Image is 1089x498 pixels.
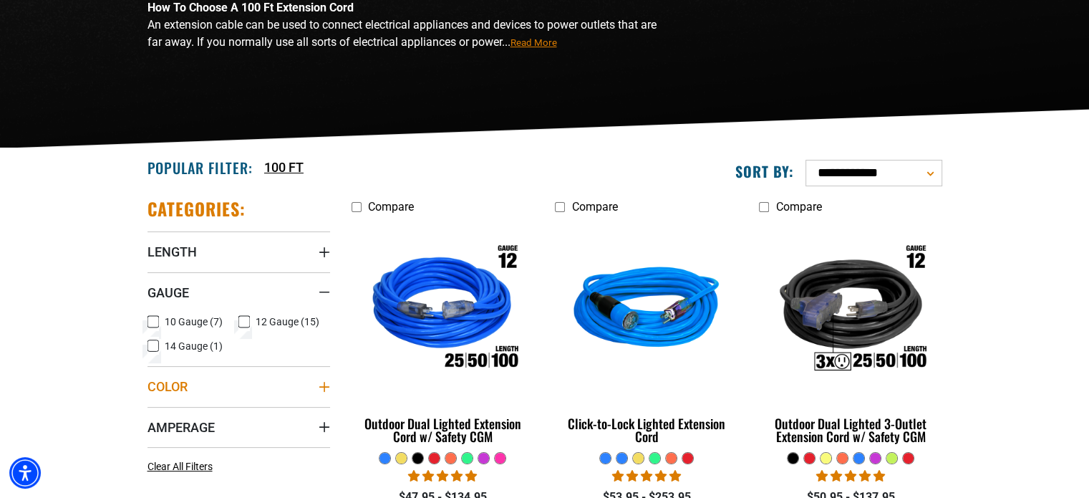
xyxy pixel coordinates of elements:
div: Outdoor Dual Lighted 3-Outlet Extension Cord w/ Safety CGM [759,417,942,443]
p: An extension cable can be used to connect electrical appliances and devices to power outlets that... [147,16,670,51]
summary: Color [147,366,330,406]
h2: Popular Filter: [147,158,253,177]
summary: Amperage [147,407,330,447]
span: 14 Gauge (1) [165,341,223,351]
span: Length [147,244,197,260]
summary: Gauge [147,272,330,312]
a: Clear All Filters [147,459,218,474]
summary: Length [147,231,330,272]
img: Outdoor Dual Lighted Extension Cord w/ Safety CGM [352,228,533,393]
span: Compare [368,200,414,214]
img: Outdoor Dual Lighted 3-Outlet Extension Cord w/ Safety CGM [760,228,941,393]
span: Amperage [147,419,215,436]
img: blue [556,228,737,393]
a: Outdoor Dual Lighted Extension Cord w/ Safety CGM Outdoor Dual Lighted Extension Cord w/ Safety CGM [352,221,534,451]
span: 4.87 stars [612,469,681,483]
a: 100 FT [264,158,304,177]
span: Compare [571,200,617,214]
a: blue Click-to-Lock Lighted Extension Cord [555,221,737,451]
span: Gauge [147,284,189,301]
span: Read More [510,37,557,48]
span: 4.81 stars [408,469,477,483]
strong: How To Choose A 100 Ft Extension Cord [147,1,354,14]
div: Outdoor Dual Lighted Extension Cord w/ Safety CGM [352,417,534,443]
a: Outdoor Dual Lighted 3-Outlet Extension Cord w/ Safety CGM Outdoor Dual Lighted 3-Outlet Extensio... [759,221,942,451]
span: Compare [775,200,821,214]
span: 4.80 stars [816,469,885,483]
div: Accessibility Menu [9,457,41,489]
label: Sort by: [735,162,794,181]
span: Color [147,378,188,395]
span: 10 Gauge (7) [165,317,223,327]
div: Click-to-Lock Lighted Extension Cord [555,417,737,443]
h2: Categories: [147,198,246,220]
span: 12 Gauge (15) [256,317,319,327]
span: Clear All Filters [147,461,213,472]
